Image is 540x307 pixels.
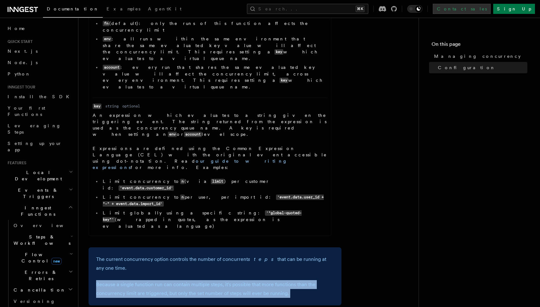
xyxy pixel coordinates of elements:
em: steps [248,256,277,262]
code: account [103,65,120,70]
a: Examples [103,2,144,17]
span: Errors & Retries [11,269,69,282]
button: Search...⌘K [247,4,368,14]
span: Features [5,160,26,166]
p: The current concurrency option controls the number of concurrent that can be running at any one t... [96,255,334,273]
code: key [274,49,283,55]
a: Configuration [435,62,527,73]
p: Expressions are defined using the Common Expression Language (CEL) with the original event access... [93,145,327,171]
a: Managing concurrency [432,51,527,62]
a: Python [5,68,74,80]
a: Your first Functions [5,102,74,120]
span: Setting up your app [8,141,62,152]
span: Examples [107,6,140,11]
a: Leveraging Steps [5,120,74,138]
code: env [103,36,112,42]
li: Limit globally using a specific string: (wrapped in quotes, as the expression is evaluated as a l... [101,210,327,229]
a: Install the SDK [5,91,74,102]
button: Flow Controlnew [11,249,74,267]
p: Because a single function run can contain multiple steps, it's possible that more functions than ... [96,280,334,298]
button: Local Development [5,167,74,184]
button: Events & Triggers [5,184,74,202]
span: Managing concurrency [434,53,521,59]
button: Cancellation [11,284,74,296]
code: n [180,179,185,184]
li: Limit concurrency to per user, per import id: [101,194,327,207]
li: Limit concurrency to (via ) per customer id: [101,178,327,191]
button: Errors & Retries [11,267,74,284]
h4: On this page [432,40,527,51]
code: 'event.data.customer_id' [119,185,174,191]
a: Documentation [43,2,103,18]
a: Overview [11,220,74,231]
span: AgentKit [148,6,181,11]
a: Versioning [11,296,74,307]
span: Versioning [14,299,55,304]
span: Steps & Workflows [11,234,71,246]
span: Cancellation [11,287,66,293]
dd: string [105,104,119,109]
span: Configuration [438,64,495,71]
a: Sign Up [493,4,535,14]
a: AgentKit [144,2,185,17]
span: Inngest tour [5,85,35,90]
code: account [184,132,202,137]
code: env [168,132,177,137]
span: Leveraging Steps [8,123,61,135]
button: Steps & Workflows [11,231,74,249]
span: Events & Triggers [5,187,69,200]
li: : all runs within the same environment that share the same evaluated key value will affect the co... [101,36,327,62]
li: (default): only the runs of this function affects the concurrency limit [101,20,327,33]
a: Contact sales [433,4,491,14]
a: Next.js [5,45,74,57]
span: Local Development [5,169,69,182]
span: Inngest Functions [5,205,68,217]
a: Home [5,23,74,34]
span: Node.js [8,60,38,65]
span: Quick start [5,39,33,44]
span: Flow Control [11,251,70,264]
code: key [93,104,101,109]
a: Setting up your app [5,138,74,155]
span: Install the SDK [8,94,73,99]
li: : every run that shares the same evaluated key value will affect the concurrency limit, across ev... [101,64,327,90]
button: Inngest Functions [5,202,74,220]
a: our guide to writing expressions [93,159,287,170]
span: Your first Functions [8,105,45,117]
code: limit [211,179,224,184]
code: fn [103,21,109,26]
span: Home [8,25,25,32]
kbd: ⌘K [356,6,365,12]
dd: optional [122,104,140,109]
button: Toggle dark mode [407,5,422,13]
code: n [180,195,185,200]
span: Python [8,71,31,76]
a: Node.js [5,57,74,68]
span: new [51,258,62,265]
span: Documentation [47,6,99,11]
span: Next.js [8,49,38,54]
span: Overview [14,223,79,228]
p: An expression which evaluates to a string given the triggering event. The string returned from th... [93,112,327,138]
code: key [279,78,288,83]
